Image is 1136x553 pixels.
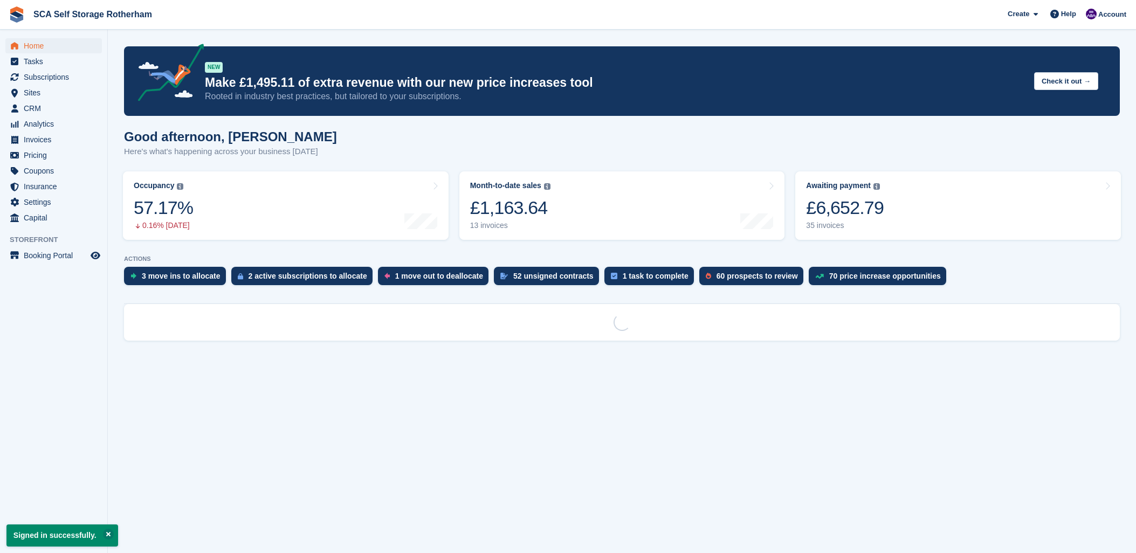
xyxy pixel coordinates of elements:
div: 57.17% [134,197,193,219]
div: 1 move out to deallocate [395,272,483,280]
a: menu [5,116,102,132]
span: Account [1098,9,1126,20]
img: price_increase_opportunities-93ffe204e8149a01c8c9dc8f82e8f89637d9d84a8eef4429ea346261dce0b2c0.svg [815,274,824,279]
div: Month-to-date sales [470,181,541,190]
h1: Good afternoon, [PERSON_NAME] [124,129,337,144]
div: 3 move ins to allocate [142,272,221,280]
img: icon-info-grey-7440780725fd019a000dd9b08b2336e03edf1995a4989e88bcd33f0948082b44.svg [873,183,880,190]
a: menu [5,148,102,163]
span: Capital [24,210,88,225]
span: Sites [24,85,88,100]
a: menu [5,163,102,178]
span: Booking Portal [24,248,88,263]
a: 2 active subscriptions to allocate [231,267,378,291]
a: 70 price increase opportunities [809,267,952,291]
img: prospect-51fa495bee0391a8d652442698ab0144808aea92771e9ea1ae160a38d050c398.svg [706,273,711,279]
a: Awaiting payment £6,652.79 35 invoices [795,171,1121,240]
a: menu [5,101,102,116]
span: Tasks [24,54,88,69]
div: 0.16% [DATE] [134,221,193,230]
div: 35 invoices [806,221,884,230]
div: NEW [205,62,223,73]
img: move_outs_to_deallocate_icon-f764333ba52eb49d3ac5e1228854f67142a1ed5810a6f6cc68b1a99e826820c5.svg [384,273,390,279]
div: 13 invoices [470,221,550,230]
div: 70 price increase opportunities [829,272,941,280]
span: Pricing [24,148,88,163]
img: contract_signature_icon-13c848040528278c33f63329250d36e43548de30e8caae1d1a13099fd9432cc5.svg [500,273,508,279]
span: Invoices [24,132,88,147]
div: 1 task to complete [623,272,689,280]
span: Create [1008,9,1029,19]
p: Here's what's happening across your business [DATE] [124,146,337,158]
div: 2 active subscriptions to allocate [249,272,367,280]
a: 60 prospects to review [699,267,809,291]
span: Storefront [10,234,107,245]
span: Subscriptions [24,70,88,85]
div: 60 prospects to review [717,272,798,280]
div: £6,652.79 [806,197,884,219]
span: Analytics [24,116,88,132]
img: stora-icon-8386f47178a22dfd0bd8f6a31ec36ba5ce8667c1dd55bd0f319d3a0aa187defe.svg [9,6,25,23]
button: Check it out → [1034,72,1098,90]
a: menu [5,132,102,147]
div: Awaiting payment [806,181,871,190]
a: menu [5,85,102,100]
span: CRM [24,101,88,116]
span: Settings [24,195,88,210]
a: menu [5,38,102,53]
span: Insurance [24,179,88,194]
a: Month-to-date sales £1,163.64 13 invoices [459,171,785,240]
img: active_subscription_to_allocate_icon-d502201f5373d7db506a760aba3b589e785aa758c864c3986d89f69b8ff3... [238,273,243,280]
span: Coupons [24,163,88,178]
a: menu [5,210,102,225]
span: Help [1061,9,1076,19]
a: Preview store [89,249,102,262]
p: Rooted in industry best practices, but tailored to your subscriptions. [205,91,1025,102]
a: menu [5,70,102,85]
img: task-75834270c22a3079a89374b754ae025e5fb1db73e45f91037f5363f120a921f8.svg [611,273,617,279]
img: Kelly Neesham [1086,9,1097,19]
div: Occupancy [134,181,174,190]
a: menu [5,54,102,69]
span: Home [24,38,88,53]
a: 1 move out to deallocate [378,267,494,291]
a: 3 move ins to allocate [124,267,231,291]
p: Signed in successfully. [6,524,118,547]
p: Make £1,495.11 of extra revenue with our new price increases tool [205,75,1025,91]
a: SCA Self Storage Rotherham [29,5,156,23]
img: icon-info-grey-7440780725fd019a000dd9b08b2336e03edf1995a4989e88bcd33f0948082b44.svg [177,183,183,190]
p: ACTIONS [124,255,1120,262]
a: menu [5,195,102,210]
a: menu [5,179,102,194]
img: icon-info-grey-7440780725fd019a000dd9b08b2336e03edf1995a4989e88bcd33f0948082b44.svg [544,183,550,190]
div: £1,163.64 [470,197,550,219]
img: move_ins_to_allocate_icon-fdf77a2bb77ea45bf5b3d319d69a93e2d87916cf1d5bf7949dd705db3b84f3ca.svg [130,273,136,279]
a: menu [5,248,102,263]
img: price-adjustments-announcement-icon-8257ccfd72463d97f412b2fc003d46551f7dbcb40ab6d574587a9cd5c0d94... [129,44,204,105]
a: 52 unsigned contracts [494,267,604,291]
div: 52 unsigned contracts [513,272,594,280]
a: 1 task to complete [604,267,699,291]
a: Occupancy 57.17% 0.16% [DATE] [123,171,449,240]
